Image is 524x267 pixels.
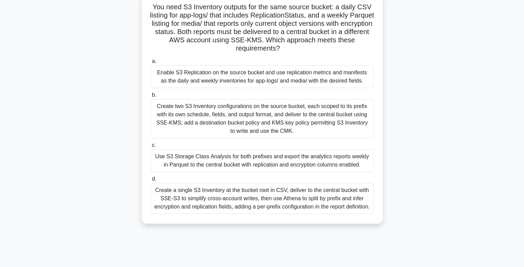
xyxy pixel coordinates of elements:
span: d. [152,176,156,182]
h5: You need S3 Inventory outputs for the same source bucket: a daily CSV listing for app-logs/ that ... [150,3,374,53]
div: Create two S3 Inventory configurations on the source bucket, each scoped to its prefix with its o... [151,99,374,138]
span: c. [152,142,156,148]
span: b. [152,92,156,98]
div: Enable S3 Replication on the source bucket and use replication metrics and manifests as the daily... [151,65,374,88]
div: Create a single S3 Inventory at the bucket root in CSV, deliver to the central bucket with SSE-S3... [151,183,374,214]
span: a. [152,58,156,64]
div: Use S3 Storage Class Analysis for both prefixes and export the analytics reports weekly in Parque... [151,149,374,172]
